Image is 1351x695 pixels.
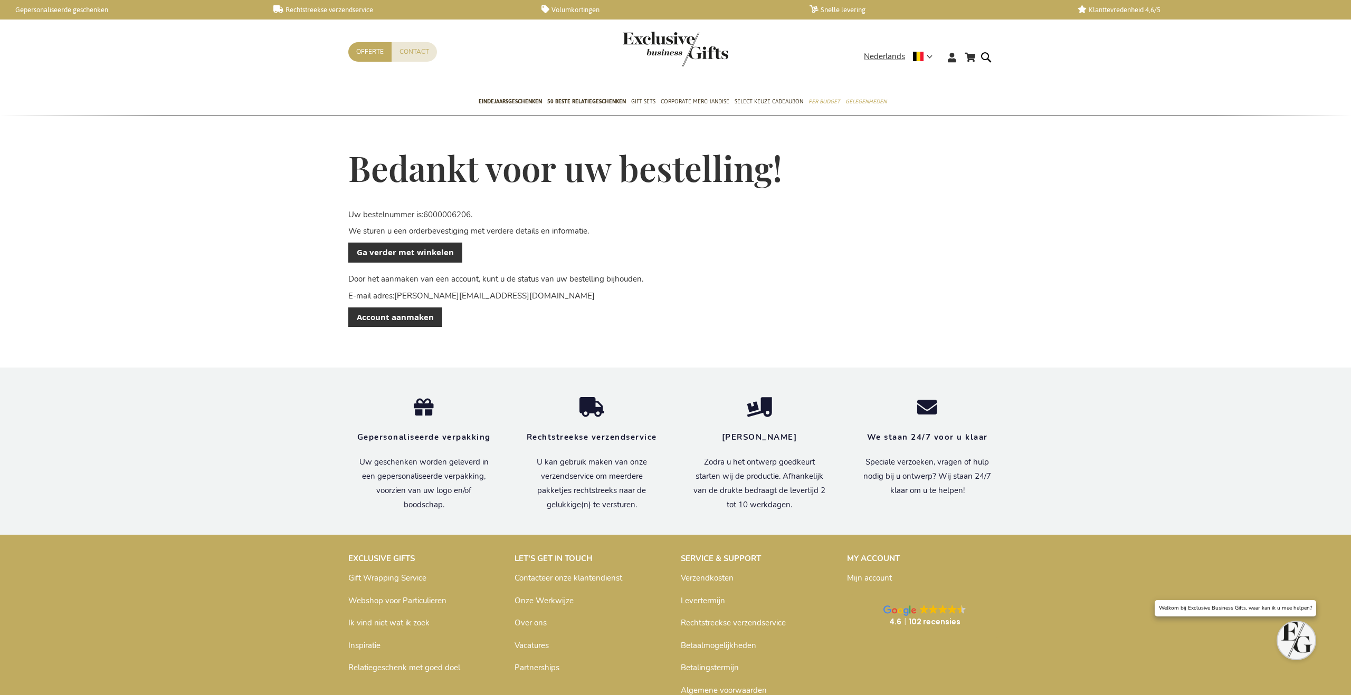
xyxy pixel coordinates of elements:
[515,640,549,651] a: Vacatures
[623,32,675,66] a: store logo
[348,274,1003,285] p: Door het aanmaken van een account, kunt u de status van uw bestelling bijhouden.
[547,96,626,107] span: 50 beste relatiegeschenken
[348,640,380,651] a: Inspiratie
[524,455,660,512] p: U kan gebruik maken van onze verzendservice om meerdere pakketjes rechtstreeks naar de gelukkige(...
[348,595,446,606] a: Webshop voor Particulieren
[681,553,761,564] strong: SERVICE & SUPPORT
[348,553,415,564] strong: EXCLUSIVE GIFTS
[348,145,782,190] span: Bedankt voor uw bestelling!
[348,662,460,673] a: Relatiegeschenk met goed doel
[859,455,995,498] p: Speciale verzoeken, vragen of hulp nodig bij u ontwerp? Wij staan 24/7 klaar om u te helpen!
[348,243,462,262] a: Ga verder met winkelen
[515,617,547,628] a: Over ons
[867,432,988,442] strong: We staan 24/7 voor u klaar
[348,307,442,327] a: Account aanmaken
[681,617,786,628] a: Rechtstreekse verzendservice
[5,5,256,14] a: Gepersonaliseerde geschenken
[515,573,622,583] a: Contacteer onze klantendienst
[681,595,725,606] a: Levertermijn
[681,640,756,651] a: Betaalmogelijkheden
[631,96,655,107] span: Gift Sets
[938,605,947,614] img: Google
[661,96,729,107] span: Corporate Merchandise
[348,226,1003,237] p: We sturen u een orderbevestiging met verdere details en informatie.
[735,96,803,107] span: Select Keuze Cadeaubon
[357,247,454,258] span: Ga verder met winkelen
[479,96,542,107] span: Eindejaarsgeschenken
[845,96,887,107] span: Gelegenheden
[864,51,905,63] span: Nederlands
[691,455,827,512] p: Zodra u het ontwerp goedkeurt starten wij de productie. Afhankelijk van de drukte bedraagt de lev...
[515,595,574,606] a: Onze Werkwijze
[920,605,929,614] img: Google
[1078,5,1329,14] a: Klanttevredenheid 4,6/5
[722,432,797,442] strong: [PERSON_NAME]
[810,5,1061,14] a: Snelle levering
[623,32,728,66] img: Exclusive Business gifts logo
[357,312,434,323] span: Account aanmaken
[957,605,966,614] img: Google
[357,432,491,442] strong: Gepersonaliseerde verpakking
[348,42,392,62] a: Offerte
[527,432,657,442] strong: Rechtstreekse verzendservice
[948,605,957,614] img: Google
[515,553,593,564] strong: LET'S GET IN TOUCH
[883,605,916,616] img: Google
[348,617,430,628] a: Ik vind niet wat ik zoek
[847,594,1003,638] a: Google GoogleGoogleGoogleGoogleGoogle 4.6102 recensies
[808,96,840,107] span: Per Budget
[348,291,393,301] span: E-mail adres
[348,209,1003,220] p: Uw bestelnummer is: .
[348,573,426,583] a: Gift Wrapping Service
[515,662,559,673] a: Partnerships
[356,455,492,512] p: Uw geschenken worden geleverd in een gepersonaliseerde verpakking, voorzien van uw logo en/of boo...
[929,605,938,614] img: Google
[394,291,595,301] span: [PERSON_NAME][EMAIL_ADDRESS][DOMAIN_NAME]
[392,42,437,62] a: Contact
[423,209,471,220] span: 6000006206
[847,573,892,583] a: Mijn account
[273,5,525,14] a: Rechtstreekse verzendservice
[681,662,739,673] a: Betalingstermijn
[847,553,900,564] strong: MY ACCOUNT
[681,573,734,583] a: Verzendkosten
[541,5,793,14] a: Volumkortingen
[348,291,1003,302] p: :
[864,51,939,63] div: Nederlands
[889,616,960,627] strong: 4.6 102 recensies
